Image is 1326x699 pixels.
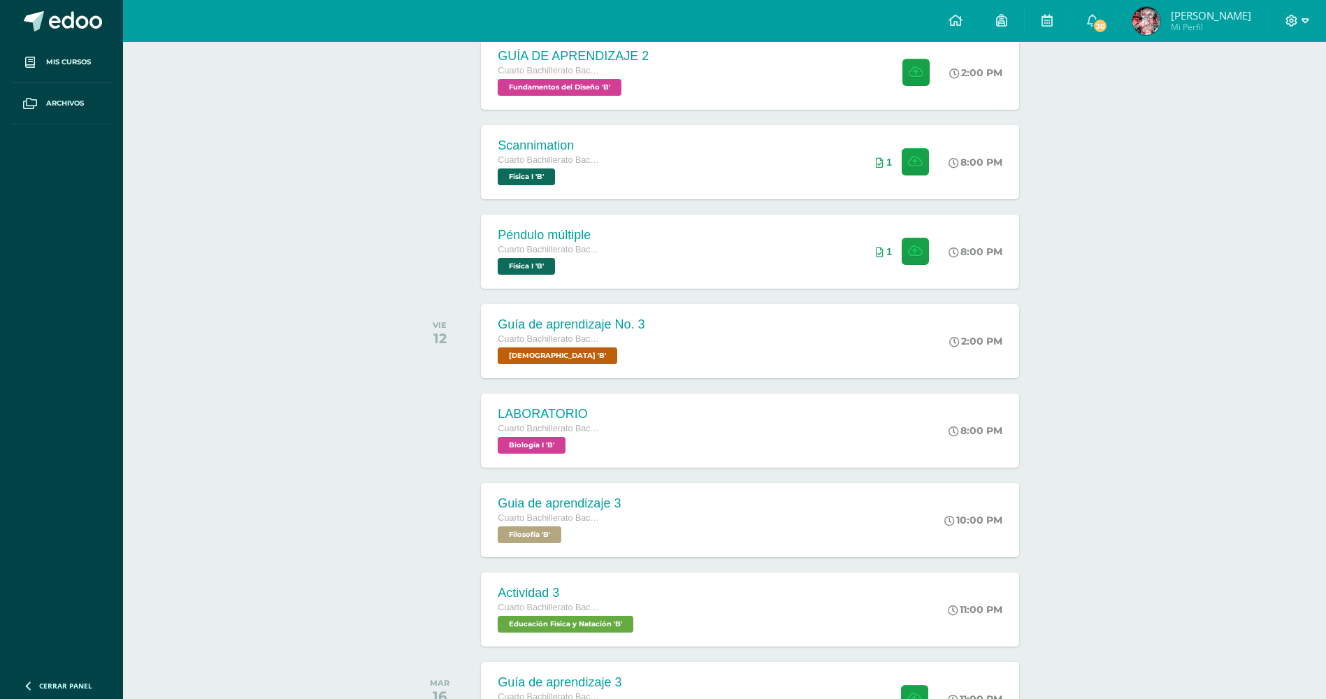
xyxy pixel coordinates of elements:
span: Biología I 'B' [498,437,565,454]
div: 8:00 PM [949,424,1002,437]
span: Cuarto Bachillerato Bachillerato en CCLL con Orientación en Diseño Gráfico [498,424,603,433]
div: 2:00 PM [949,66,1002,79]
div: Péndulo múltiple [498,228,603,243]
div: 8:00 PM [949,245,1002,258]
span: Biblia 'B' [498,347,617,364]
div: Archivos entregados [876,246,892,257]
span: Fundamentos del Diseño 'B' [498,79,621,96]
div: Guia de aprendizaje 3 [498,496,621,511]
a: Archivos [11,83,112,124]
span: Cuarto Bachillerato Bachillerato en CCLL con Orientación en Diseño Gráfico [498,334,603,344]
div: Guía de aprendizaje No. 3 [498,317,644,332]
span: 1 [886,246,892,257]
img: 53cc79b73ec988c29d3e65a16b2a8d10.png [1132,7,1160,35]
div: GUÍA DE APRENDIZAJE 2 [498,49,649,64]
div: 10:00 PM [944,514,1002,526]
span: Cuarto Bachillerato Bachillerato en CCLL con Orientación en Diseño Gráfico [498,245,603,254]
div: 11:00 PM [948,603,1002,616]
div: 8:00 PM [949,156,1002,168]
span: Cuarto Bachillerato Bachillerato en CCLL con Orientación en Diseño Gráfico [498,66,603,75]
div: 2:00 PM [949,335,1002,347]
span: 1 [886,157,892,168]
span: Cuarto Bachillerato Bachillerato en CCLL con Orientación en Diseño Gráfico [498,513,603,523]
span: Cuarto Bachillerato Bachillerato en CCLL con Orientación en Diseño Gráfico [498,155,603,165]
span: Mis cursos [46,57,91,68]
div: LABORATORIO [498,407,603,421]
span: Mi Perfil [1171,21,1251,33]
div: Scannimation [498,138,603,153]
span: 30 [1093,18,1108,34]
a: Mis cursos [11,42,112,83]
div: VIE [433,320,447,330]
div: Archivos entregados [876,157,892,168]
span: Física I 'B' [498,168,555,185]
div: Guía de aprendizaje 3 [498,675,621,690]
span: Física I 'B' [498,258,555,275]
span: [PERSON_NAME] [1171,8,1251,22]
span: Archivos [46,98,84,109]
div: 12 [433,330,447,347]
span: Cerrar panel [39,681,92,691]
span: Educación Física y Natación 'B' [498,616,633,633]
span: Cuarto Bachillerato Bachillerato en CCLL con Orientación en Diseño Gráfico [498,603,603,612]
div: Actividad 3 [498,586,637,600]
div: MAR [430,678,449,688]
span: Filosofía 'B' [498,526,561,543]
